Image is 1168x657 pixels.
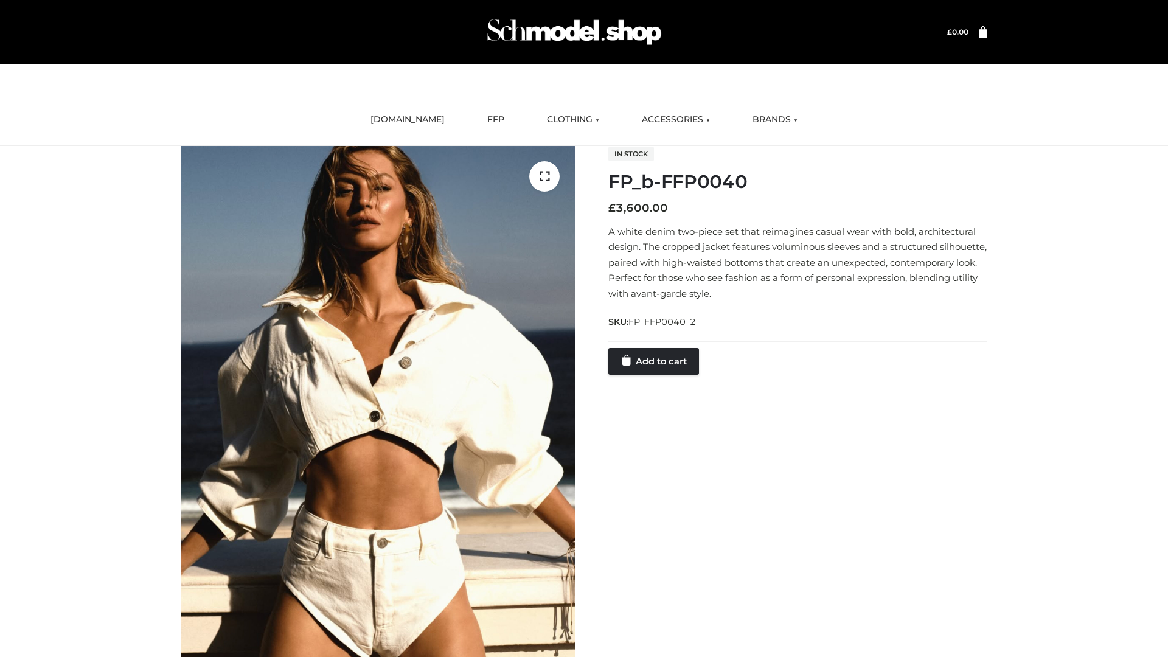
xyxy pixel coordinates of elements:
span: In stock [608,147,654,161]
a: [DOMAIN_NAME] [361,106,454,133]
span: £ [947,27,952,36]
bdi: 3,600.00 [608,201,668,215]
a: BRANDS [743,106,807,133]
img: Schmodel Admin 964 [483,8,666,56]
a: £0.00 [947,27,968,36]
bdi: 0.00 [947,27,968,36]
span: SKU: [608,315,697,329]
span: FP_FFP0040_2 [628,316,696,327]
p: A white denim two-piece set that reimagines casual wear with bold, architectural design. The crop... [608,224,987,302]
a: ACCESSORIES [633,106,719,133]
span: £ [608,201,616,215]
a: Add to cart [608,348,699,375]
a: FFP [478,106,513,133]
a: CLOTHING [538,106,608,133]
h1: FP_b-FFP0040 [608,171,987,193]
